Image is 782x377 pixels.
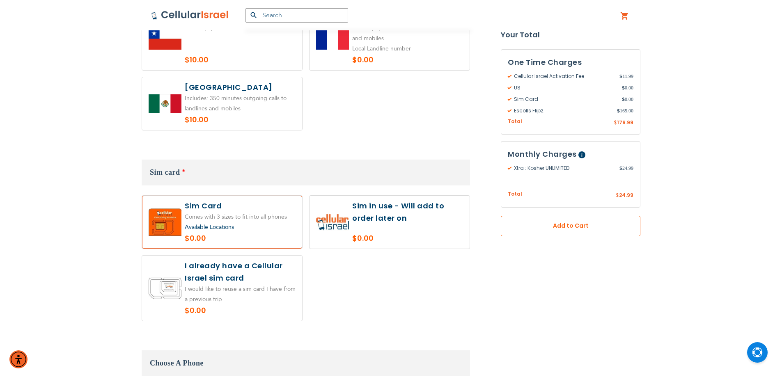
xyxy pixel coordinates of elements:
span: Cellular Israel Activation Fee [508,73,619,80]
span: $ [622,84,625,91]
span: 165.00 [617,107,633,114]
span: Help [578,152,585,159]
span: 0.00 [622,96,633,103]
span: $ [614,119,617,127]
span: Total [508,118,522,126]
span: US [508,84,622,91]
span: Choose A Phone [150,359,204,367]
span: Add to Cart [528,222,613,231]
img: Cellular Israel Logo [151,10,229,20]
span: 24.99 [619,165,633,172]
span: Monthly Charges [508,149,577,160]
span: Escolls Flip2 [508,107,617,114]
span: $ [619,73,622,80]
span: 0.00 [622,84,633,91]
span: 24.99 [619,192,633,199]
div: Accessibility Menu [9,350,28,368]
input: Search [245,8,348,23]
span: $ [616,192,619,200]
span: Xtra : Kosher UNLIMITED [508,165,619,172]
span: $ [617,107,620,114]
span: Total [508,191,522,199]
span: Sim Card [508,96,622,103]
span: Sim card [150,168,180,176]
span: $ [622,96,625,103]
strong: Your Total [501,29,640,41]
a: Available Locations [185,223,234,231]
span: $ [619,165,622,172]
button: Add to Cart [501,216,640,236]
h3: One Time Charges [508,56,633,69]
span: 11.99 [619,73,633,80]
span: 176.99 [617,119,633,126]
